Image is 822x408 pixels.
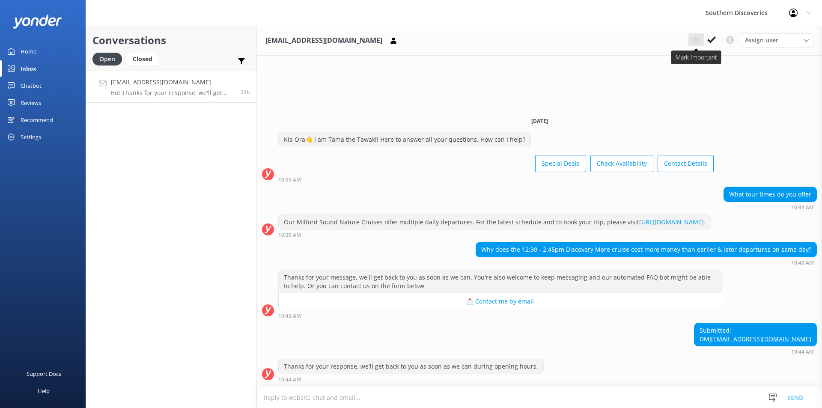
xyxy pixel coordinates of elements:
[21,111,53,128] div: Recommend
[694,323,816,346] div: Submitted: DMJ
[279,293,722,310] button: 📩 Contact me by email
[658,155,714,172] button: Contact Details
[241,89,250,96] span: Sep 19 2025 10:44am (UTC +12:00) Pacific/Auckland
[92,54,126,63] a: Open
[791,349,814,354] strong: 10:44 AM
[111,89,234,97] p: Bot: Thanks for your response, we'll get back to you as soon as we can during opening hours.
[278,313,301,319] strong: 10:43 AM
[711,335,811,343] a: [EMAIL_ADDRESS][DOMAIN_NAME]
[86,71,256,103] a: [EMAIL_ADDRESS][DOMAIN_NAME]Bot:Thanks for your response, we'll get back to you as soon as we can...
[741,33,813,47] div: Assign User
[279,215,711,229] div: Our Milford Sound Nature Cruises offer multiple daily departures. For the latest schedule and to ...
[21,60,36,77] div: Inbox
[27,365,61,382] div: Support Docs
[21,43,36,60] div: Home
[21,128,41,146] div: Settings
[791,260,814,265] strong: 10:43 AM
[265,35,382,46] h3: [EMAIL_ADDRESS][DOMAIN_NAME]
[92,53,122,66] div: Open
[279,132,530,147] div: Kia Ora👋 I am Tama the Tawaki! Here to answer all your questions. How can I help?
[476,242,816,257] div: Why does the 12:30 - 2:45pm Discovery More cruise cost more money than earlier & later departures...
[724,187,816,202] div: What tour times do you offer
[278,377,301,382] strong: 10:44 AM
[535,155,586,172] button: Special Deals
[590,155,653,172] button: Check Availability
[791,205,814,210] strong: 10:39 AM
[279,270,722,293] div: Thanks for your message, we'll get back to you as soon as we can. You're also welcome to keep mes...
[278,176,714,182] div: Sep 19 2025 10:39am (UTC +12:00) Pacific/Auckland
[278,376,544,382] div: Sep 19 2025 10:44am (UTC +12:00) Pacific/Auckland
[21,94,41,111] div: Reviews
[278,232,711,238] div: Sep 19 2025 10:39am (UTC +12:00) Pacific/Auckland
[278,177,301,182] strong: 10:39 AM
[126,54,163,63] a: Closed
[92,32,250,48] h2: Conversations
[526,117,553,125] span: [DATE]
[38,382,50,399] div: Help
[724,204,817,210] div: Sep 19 2025 10:39am (UTC +12:00) Pacific/Auckland
[639,218,706,226] a: [URL][DOMAIN_NAME].
[278,313,722,319] div: Sep 19 2025 10:43am (UTC +12:00) Pacific/Auckland
[126,53,159,66] div: Closed
[21,77,42,94] div: Chatbot
[111,77,234,87] h4: [EMAIL_ADDRESS][DOMAIN_NAME]
[13,15,62,29] img: yonder-white-logo.png
[694,348,817,354] div: Sep 19 2025 10:44am (UTC +12:00) Pacific/Auckland
[745,36,778,45] span: Assign user
[476,259,817,265] div: Sep 19 2025 10:43am (UTC +12:00) Pacific/Auckland
[279,359,543,374] div: Thanks for your response, we'll get back to you as soon as we can during opening hours.
[278,232,301,238] strong: 10:39 AM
